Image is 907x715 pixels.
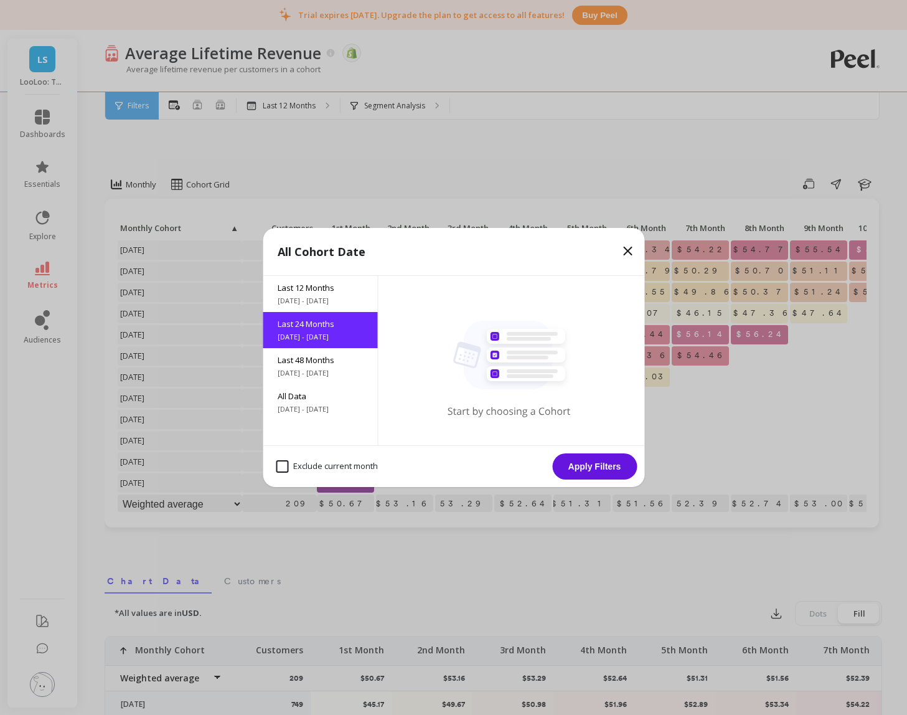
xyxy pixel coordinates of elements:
span: [DATE] - [DATE] [278,368,362,378]
p: All Cohort Date [278,243,365,260]
button: Apply Filters [552,453,637,480]
span: Last 12 Months [278,282,362,293]
span: Last 48 Months [278,354,362,366]
span: Exclude current month [276,460,378,473]
span: [DATE] - [DATE] [278,332,362,342]
span: Last 24 Months [278,318,362,329]
span: [DATE] - [DATE] [278,404,362,414]
span: [DATE] - [DATE] [278,296,362,306]
span: All Data [278,391,362,402]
